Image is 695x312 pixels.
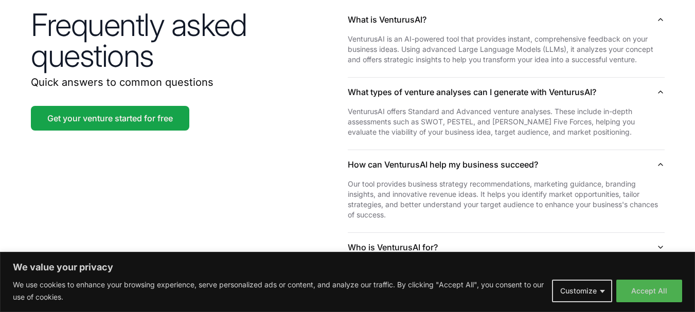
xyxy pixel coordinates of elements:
h2: Frequently asked questions [31,9,348,71]
button: What types of venture analyses can I generate with VenturusAI? [348,78,665,106]
p: Quick answers to common questions [31,75,348,89]
div: What types of venture analyses can I generate with VenturusAI? [348,106,665,150]
a: Get your venture started for free [31,106,189,131]
button: Accept All [616,280,682,302]
p: We use cookies to enhance your browsing experience, serve personalized ads or content, and analyz... [13,279,544,303]
p: VenturusAI is an AI-powered tool that provides instant, comprehensive feedback on your business i... [348,34,665,65]
button: Customize [552,280,612,302]
button: Who is VenturusAI for? [348,233,665,262]
p: We value your privacy [13,261,682,273]
p: Our tool provides business strategy recommendations, marketing guidance, branding insights, and i... [348,179,665,220]
div: How can VenturusAI help my business succeed? [348,179,665,232]
div: What is VenturusAI? [348,34,665,77]
p: VenturusAI offers Standard and Advanced venture analyses. These include in-depth assessments such... [348,106,665,137]
button: How can VenturusAI help my business succeed? [348,150,665,179]
button: What is VenturusAI? [348,5,665,34]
